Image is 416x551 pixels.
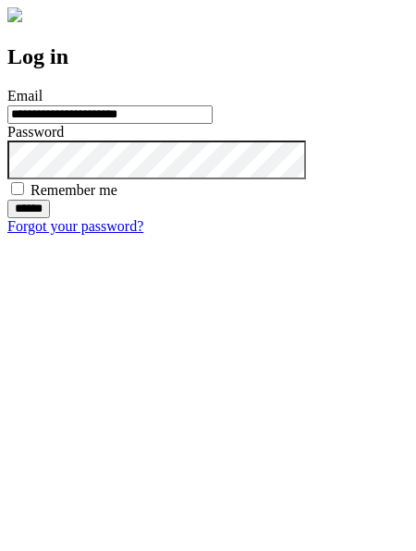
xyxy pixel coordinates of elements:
[7,44,409,69] h2: Log in
[31,182,117,198] label: Remember me
[7,7,22,22] img: logo-4e3dc11c47720685a147b03b5a06dd966a58ff35d612b21f08c02c0306f2b779.png
[7,218,143,234] a: Forgot your password?
[7,124,64,140] label: Password
[7,88,43,104] label: Email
